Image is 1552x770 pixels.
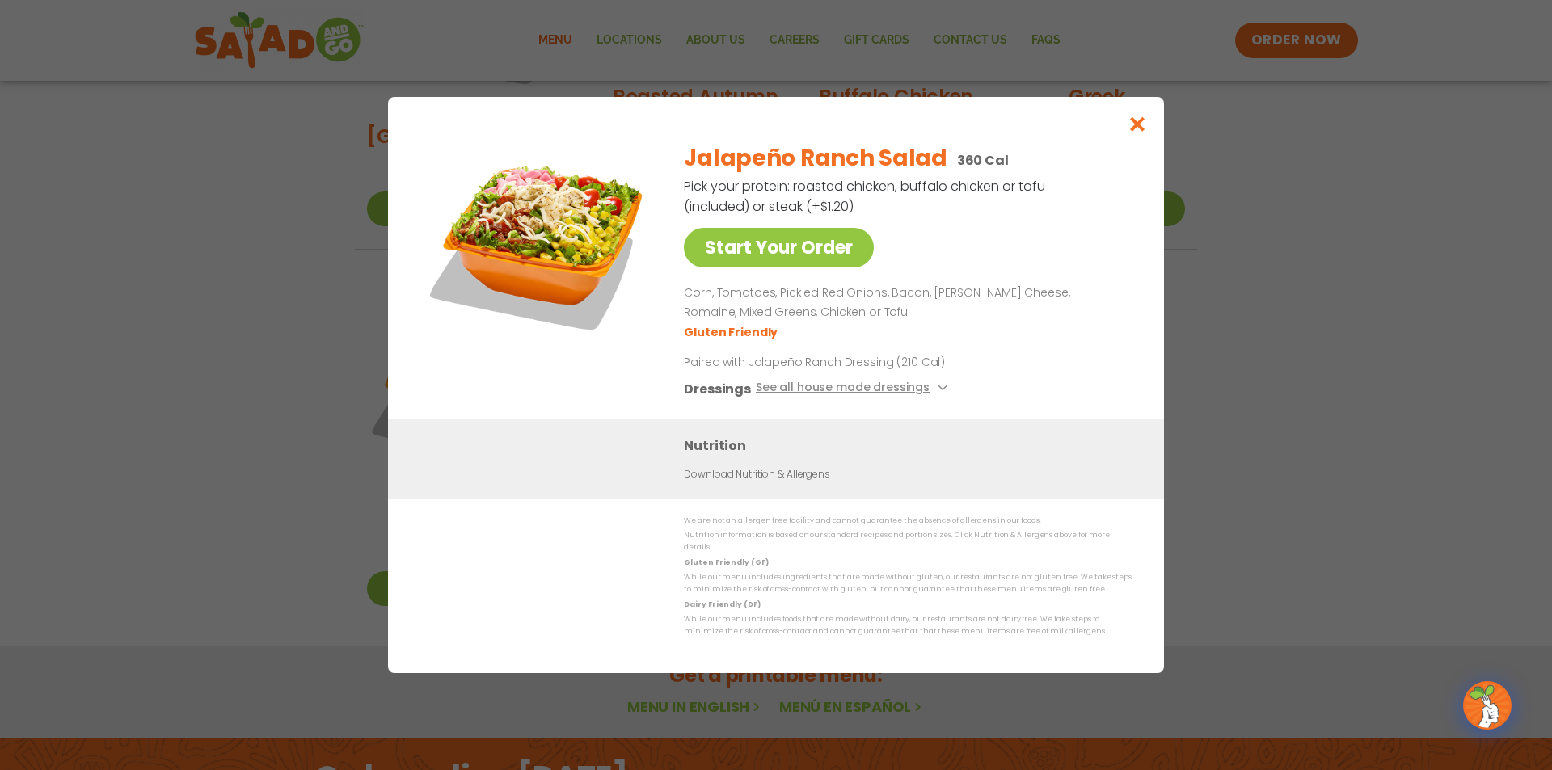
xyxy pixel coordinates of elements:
[684,228,874,267] a: Start Your Order
[684,435,1140,456] h3: Nutrition
[684,613,1132,638] p: While our menu includes foods that are made without dairy, our restaurants are not dairy free. We...
[684,354,983,371] p: Paired with Jalapeño Ranch Dressing (210 Cal)
[684,176,1048,217] p: Pick your protein: roasted chicken, buffalo chicken or tofu (included) or steak (+$1.20)
[957,150,1009,170] p: 360 Cal
[756,379,952,399] button: See all house made dressings
[684,284,1125,322] p: Corn, Tomatoes, Pickled Red Onions, Bacon, [PERSON_NAME] Cheese, Romaine, Mixed Greens, Chicken o...
[424,129,651,356] img: Featured product photo for Jalapeño Ranch Salad
[684,600,760,609] strong: Dairy Friendly (DF)
[684,558,768,567] strong: Gluten Friendly (GF)
[684,141,947,175] h2: Jalapeño Ranch Salad
[1465,683,1510,728] img: wpChatIcon
[684,515,1132,527] p: We are not an allergen free facility and cannot guarantee the absence of allergens in our foods.
[1111,97,1164,151] button: Close modal
[684,379,751,399] h3: Dressings
[684,467,829,482] a: Download Nutrition & Allergens
[684,324,780,341] li: Gluten Friendly
[684,571,1132,596] p: While our menu includes ingredients that are made without gluten, our restaurants are not gluten ...
[684,529,1132,554] p: Nutrition information is based on our standard recipes and portion sizes. Click Nutrition & Aller...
